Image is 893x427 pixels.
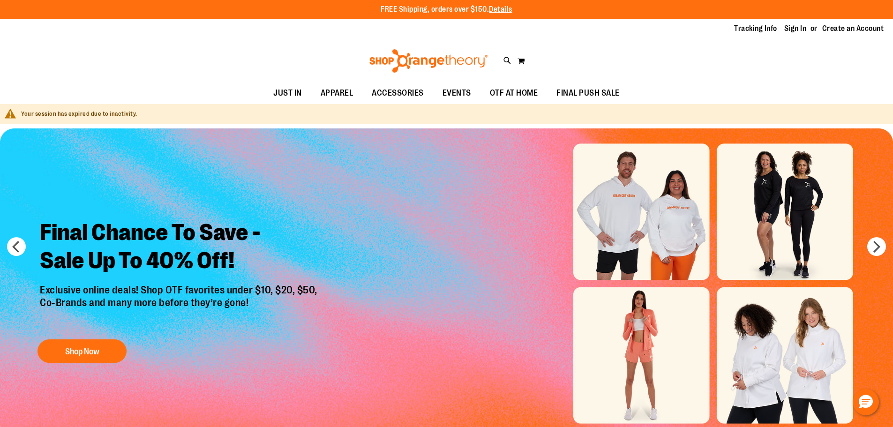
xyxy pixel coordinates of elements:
[853,389,879,415] button: Hello, have a question? Let’s chat.
[7,237,26,256] button: prev
[822,23,884,34] a: Create an Account
[21,110,884,119] div: Your session has expired due to inactivity.
[38,339,127,363] button: Shop Now
[362,82,433,104] a: ACCESSORIES
[480,82,548,104] a: OTF AT HOME
[264,82,311,104] a: JUST IN
[372,82,424,104] span: ACCESSORIES
[321,82,353,104] span: APPAREL
[311,82,363,104] a: APPAREL
[734,23,777,34] a: Tracking Info
[33,284,327,330] p: Exclusive online deals! Shop OTF favorites under $10, $20, $50, Co-Brands and many more before th...
[867,237,886,256] button: next
[368,49,489,73] img: Shop Orangetheory
[33,211,327,367] a: Final Chance To Save -Sale Up To 40% Off! Exclusive online deals! Shop OTF favorites under $10, $...
[273,82,302,104] span: JUST IN
[784,23,807,34] a: Sign In
[33,211,327,284] h2: Final Chance To Save - Sale Up To 40% Off!
[547,82,629,104] a: FINAL PUSH SALE
[381,4,512,15] p: FREE Shipping, orders over $150.
[489,5,512,14] a: Details
[433,82,480,104] a: EVENTS
[490,82,538,104] span: OTF AT HOME
[556,82,620,104] span: FINAL PUSH SALE
[443,82,471,104] span: EVENTS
